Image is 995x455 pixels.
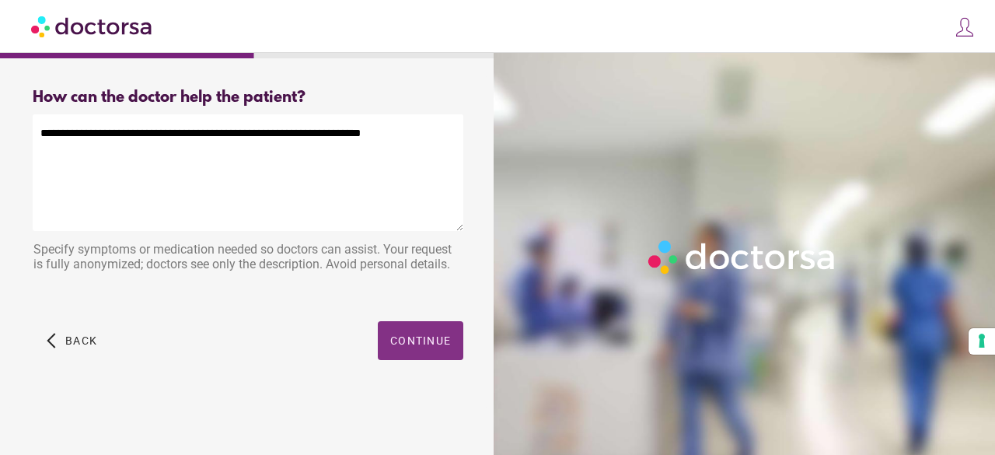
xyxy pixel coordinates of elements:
[33,89,463,107] div: How can the doctor help the patient?
[33,234,463,283] div: Specify symptoms or medication needed so doctors can assist. Your request is fully anonymized; do...
[969,328,995,355] button: Your consent preferences for tracking technologies
[643,235,842,279] img: Logo-Doctorsa-trans-White-partial-flat.png
[40,321,103,360] button: arrow_back_ios Back
[31,9,154,44] img: Doctorsa.com
[390,334,451,347] span: Continue
[954,16,976,38] img: icons8-customer-100.png
[378,321,463,360] button: Continue
[65,334,97,347] span: Back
